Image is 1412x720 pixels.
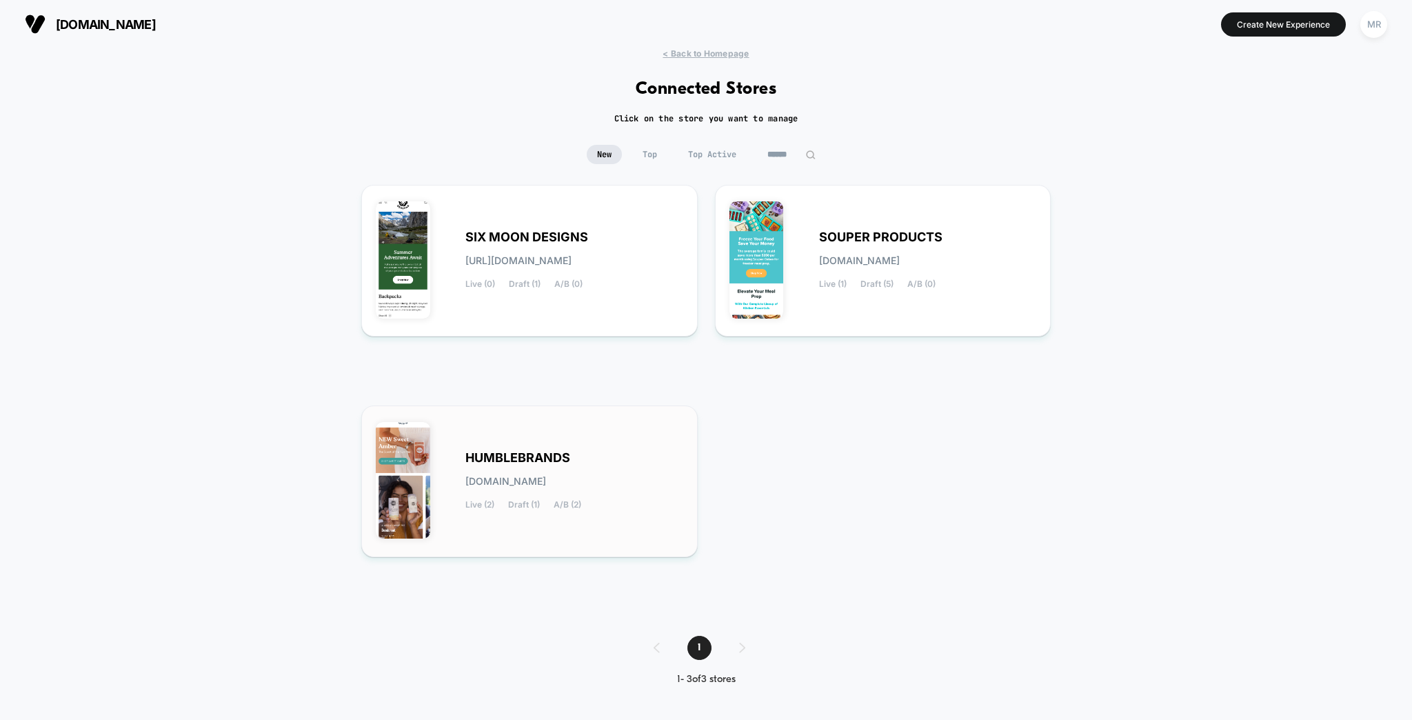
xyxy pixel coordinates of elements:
[465,279,495,289] span: Live (0)
[508,500,540,510] span: Draft (1)
[465,256,572,266] span: [URL][DOMAIN_NAME]
[1221,12,1346,37] button: Create New Experience
[907,279,936,289] span: A/B (0)
[819,279,847,289] span: Live (1)
[805,150,816,160] img: edit
[376,201,430,319] img: SIX_MOON_DESIGNS
[687,636,712,660] span: 1
[1360,11,1387,38] div: MR
[465,500,494,510] span: Live (2)
[587,145,622,164] span: New
[554,279,583,289] span: A/B (0)
[636,79,777,99] h1: Connected Stores
[465,453,570,463] span: HUMBLEBRANDS
[678,145,747,164] span: Top Active
[819,256,900,266] span: [DOMAIN_NAME]
[614,113,798,124] h2: Click on the store you want to manage
[819,232,942,242] span: SOUPER PRODUCTS
[554,500,581,510] span: A/B (2)
[465,232,588,242] span: SIX MOON DESIGNS
[632,145,667,164] span: Top
[21,13,160,35] button: [DOMAIN_NAME]
[25,14,46,34] img: Visually logo
[640,674,773,686] div: 1 - 3 of 3 stores
[860,279,894,289] span: Draft (5)
[729,201,784,319] img: SOUPER_PRODUCTS
[56,17,156,32] span: [DOMAIN_NAME]
[376,422,430,539] img: HUMBLEBRANDS
[509,279,541,289] span: Draft (1)
[663,48,749,59] span: < Back to Homepage
[1356,10,1391,39] button: MR
[465,477,546,486] span: [DOMAIN_NAME]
